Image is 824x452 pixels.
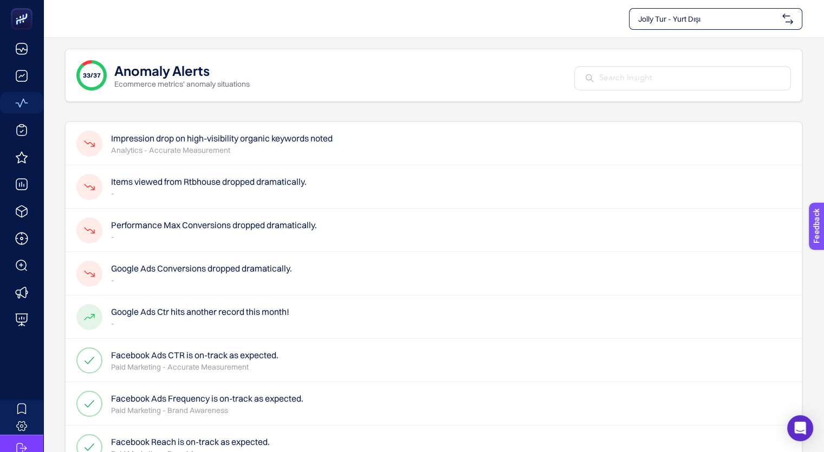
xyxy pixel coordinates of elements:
[83,71,101,80] span: 33/37
[782,14,793,24] img: svg%3e
[111,262,292,275] h4: Google Ads Conversions dropped dramatically.
[787,415,813,441] div: Open Intercom Messenger
[7,3,41,12] span: Feedback
[599,72,780,85] input: Search Insight
[111,145,333,156] p: Analytics - Accurate Measurement
[111,318,289,329] p: -
[638,14,778,24] span: Jolly Tur - Yurt Dışı
[111,175,307,188] h4: Items viewed from Rtbhouse dropped dramatically.
[114,79,250,89] p: Ecommerce metrics' anomaly situations
[111,405,303,416] p: Paid Marketing - Brand Awareness
[111,188,307,199] p: -
[111,348,278,361] h4: Facebook Ads CTR is on-track as expected.
[111,392,303,405] h4: Facebook Ads Frequency is on-track as expected.
[111,218,317,231] h4: Performance Max Conversions dropped dramatically.
[111,132,333,145] h4: Impression drop on high-visibility organic keywords noted
[111,275,292,286] p: -
[114,61,210,79] h1: Anomaly Alerts
[111,305,289,318] h4: Google Ads Ctr hits another record this month!
[111,435,270,448] h4: Facebook Reach is on-track as expected.
[111,361,278,372] p: Paid Marketing - Accurate Measurement
[111,231,317,242] p: -
[586,74,594,82] img: Search Insight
